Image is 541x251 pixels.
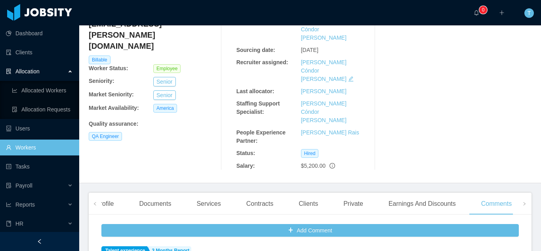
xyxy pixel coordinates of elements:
[292,193,324,215] div: Clients
[479,6,487,14] sup: 0
[348,76,354,82] i: icon: edit
[301,100,347,123] a: [PERSON_NAME] Cóndor [PERSON_NAME]
[89,132,122,141] span: QA Engineer
[6,140,73,155] a: icon: userWorkers
[236,129,286,144] b: People Experience Partner:
[6,69,11,74] i: icon: solution
[15,201,35,208] span: Reports
[89,121,138,127] b: Quality assurance :
[240,193,280,215] div: Contracts
[301,88,347,94] a: [PERSON_NAME]
[236,100,280,115] b: Staffing Support Specialist:
[522,202,526,206] i: icon: right
[236,47,275,53] b: Sourcing date:
[499,10,505,15] i: icon: plus
[301,47,318,53] span: [DATE]
[153,77,175,86] button: Senior
[475,193,518,215] div: Comments
[330,163,335,169] span: info-circle
[301,18,347,41] a: [PERSON_NAME] Cóndor [PERSON_NAME]
[236,150,255,156] b: Status:
[89,65,128,71] b: Worker Status:
[528,8,531,18] span: T
[236,163,255,169] b: Salary:
[89,78,114,84] b: Seniority:
[6,183,11,188] i: icon: file-protect
[6,159,73,174] a: icon: profileTasks
[190,193,227,215] div: Services
[6,121,73,136] a: icon: robotUsers
[6,221,11,226] i: icon: book
[15,182,32,189] span: Payroll
[12,82,73,98] a: icon: line-chartAllocated Workers
[301,149,319,158] span: Hired
[301,59,347,82] a: [PERSON_NAME] Cóndor [PERSON_NAME]
[153,104,177,113] span: America
[301,163,326,169] span: $5,200.00
[89,7,218,52] h4: [PERSON_NAME][EMAIL_ADDRESS][PERSON_NAME][DOMAIN_NAME]
[101,224,519,237] button: icon: plusAdd Comment
[153,90,175,100] button: Senior
[15,68,40,75] span: Allocation
[90,193,120,215] div: Profile
[89,56,110,64] span: Billable
[382,193,462,215] div: Earnings And Discounts
[153,64,181,73] span: Employee
[15,220,23,227] span: HR
[6,202,11,207] i: icon: line-chart
[89,105,139,111] b: Market Availability:
[337,193,370,215] div: Private
[474,10,479,15] i: icon: bell
[12,102,73,117] a: icon: file-doneAllocation Requests
[236,59,288,65] b: Recruiter assigned:
[133,193,177,215] div: Documents
[236,88,274,94] b: Last allocator:
[6,25,73,41] a: icon: pie-chartDashboard
[89,91,134,98] b: Market Seniority:
[6,44,73,60] a: icon: auditClients
[301,129,359,136] a: [PERSON_NAME] Rais
[93,202,97,206] i: icon: left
